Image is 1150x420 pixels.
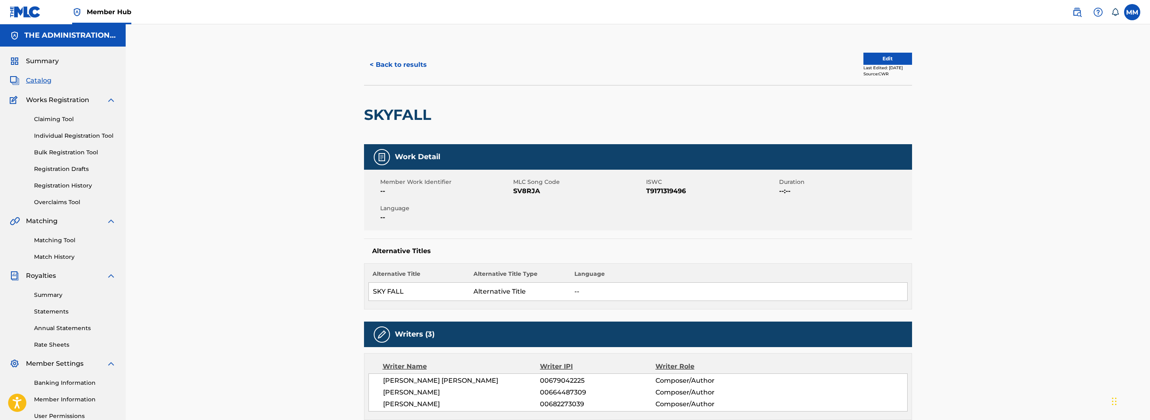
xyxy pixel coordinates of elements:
[383,376,540,386] span: [PERSON_NAME] [PERSON_NAME]
[380,213,511,222] span: --
[34,341,116,349] a: Rate Sheets
[34,236,116,245] a: Matching Tool
[106,216,116,226] img: expand
[863,71,912,77] div: Source: CWR
[34,253,116,261] a: Match History
[1111,8,1119,16] div: Notifications
[26,271,56,281] span: Royalties
[34,198,116,207] a: Overclaims Tool
[570,270,907,283] th: Language
[10,76,51,85] a: CatalogCatalog
[380,178,511,186] span: Member Work Identifier
[10,216,20,226] img: Matching
[364,106,435,124] h2: SKYFALL
[395,152,440,162] h5: Work Detail
[513,178,644,186] span: MLC Song Code
[106,359,116,369] img: expand
[87,7,131,17] span: Member Hub
[469,283,570,301] td: Alternative Title
[646,178,777,186] span: ISWC
[34,379,116,387] a: Banking Information
[1112,389,1117,414] div: Drag
[26,95,89,105] span: Works Registration
[655,362,760,371] div: Writer Role
[1127,284,1150,349] iframe: Resource Center
[372,247,904,255] h5: Alternative Titles
[1093,7,1103,17] img: help
[10,6,41,18] img: MLC Logo
[26,359,84,369] span: Member Settings
[34,148,116,157] a: Bulk Registration Tool
[364,55,433,75] button: < Back to results
[570,283,907,301] td: --
[540,399,655,409] span: 00682273039
[10,31,19,41] img: Accounts
[380,204,511,213] span: Language
[106,271,116,281] img: expand
[34,324,116,333] a: Annual Statements
[646,186,777,196] span: T9171319496
[469,270,570,283] th: Alternative Title Type
[10,56,59,66] a: SummarySummary
[34,307,116,316] a: Statements
[383,388,540,397] span: [PERSON_NAME]
[368,283,469,301] td: SKY FALL
[380,186,511,196] span: --
[34,132,116,140] a: Individual Registration Tool
[655,376,760,386] span: Composer/Author
[26,216,58,226] span: Matching
[395,330,435,339] h5: Writers (3)
[34,291,116,299] a: Summary
[10,56,19,66] img: Summary
[383,399,540,409] span: [PERSON_NAME]
[377,330,387,339] img: Writers
[863,53,912,65] button: Edit
[1090,4,1106,20] div: Help
[26,56,59,66] span: Summary
[540,376,655,386] span: 00679042225
[540,388,655,397] span: 00664487309
[377,152,387,162] img: Work Detail
[1109,381,1150,420] iframe: Chat Widget
[779,178,910,186] span: Duration
[10,76,19,85] img: Catalog
[34,165,116,173] a: Registration Drafts
[34,395,116,404] a: Member Information
[513,186,644,196] span: SV8RJA
[779,186,910,196] span: --:--
[383,362,540,371] div: Writer Name
[24,31,116,40] h5: THE ADMINISTRATION MP INC
[368,270,469,283] th: Alternative Title
[1069,4,1085,20] a: Public Search
[10,95,20,105] img: Works Registration
[34,181,116,190] a: Registration History
[863,65,912,71] div: Last Edited: [DATE]
[655,388,760,397] span: Composer/Author
[10,271,19,281] img: Royalties
[655,399,760,409] span: Composer/Author
[106,95,116,105] img: expand
[10,359,19,369] img: Member Settings
[26,76,51,85] span: Catalog
[540,362,655,371] div: Writer IPI
[1072,7,1082,17] img: search
[34,115,116,124] a: Claiming Tool
[1124,4,1140,20] div: User Menu
[72,7,82,17] img: Top Rightsholder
